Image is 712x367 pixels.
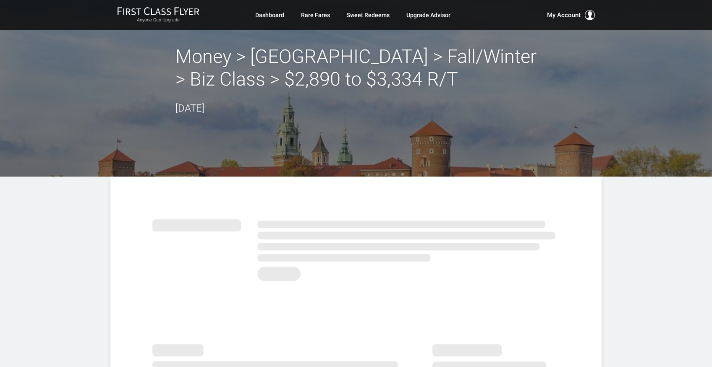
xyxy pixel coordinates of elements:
[301,8,330,23] a: Rare Fares
[547,10,595,20] button: My Account
[255,8,284,23] a: Dashboard
[347,8,390,23] a: Sweet Redeems
[175,45,537,91] h2: Money > [GEOGRAPHIC_DATA] > Fall/Winter > Biz Class > $2,890 to $3,334 R/T
[117,7,199,16] img: First Class Flyer
[117,7,199,23] a: First Class FlyerAnyone Can Upgrade
[117,17,199,23] small: Anyone Can Upgrade
[152,210,560,286] img: summary.svg
[406,8,450,23] a: Upgrade Advisor
[175,102,204,114] time: [DATE]
[547,10,581,20] span: My Account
